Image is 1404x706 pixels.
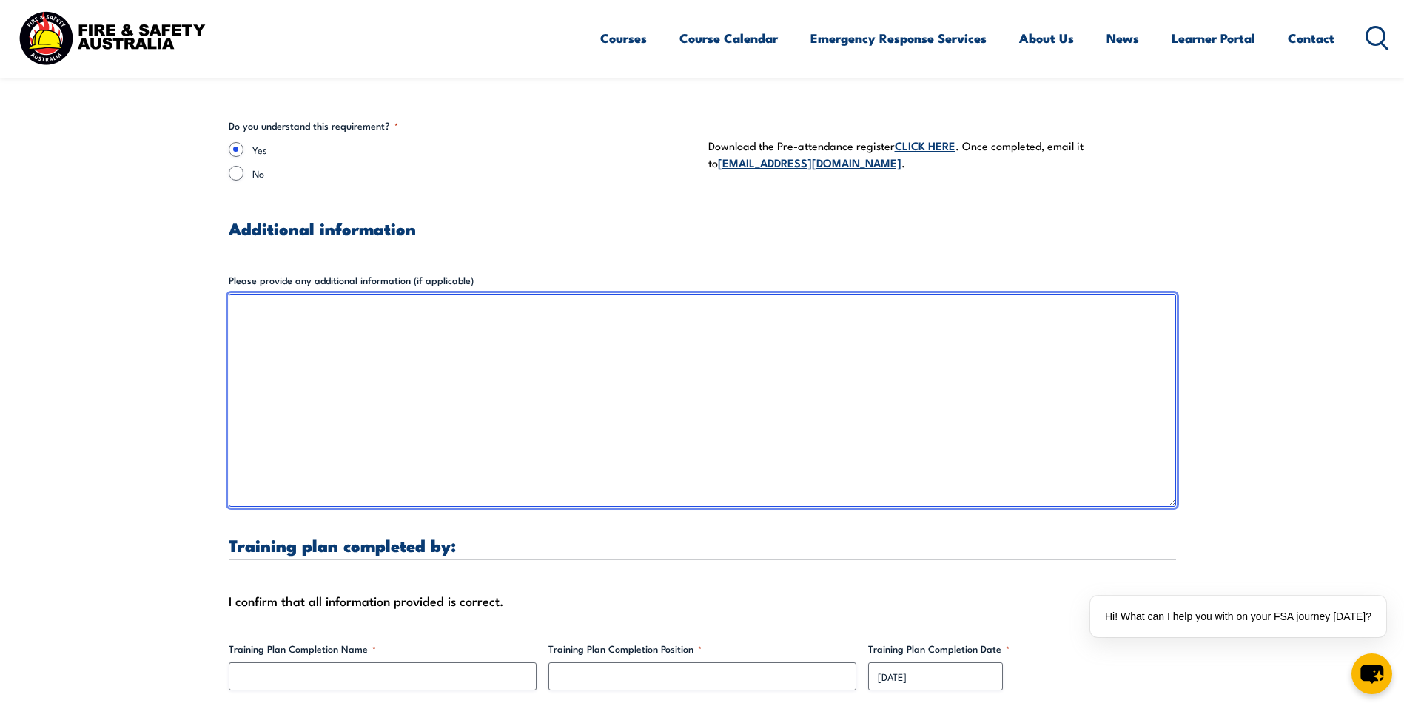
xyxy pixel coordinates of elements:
[1288,19,1334,58] a: Contact
[548,642,856,656] label: Training Plan Completion Position
[252,166,696,181] label: No
[229,590,1176,612] div: I confirm that all information provided is correct.
[868,642,1176,656] label: Training Plan Completion Date
[810,19,987,58] a: Emergency Response Services
[229,220,1176,237] h3: Additional information
[895,137,955,153] a: CLICK HERE
[868,662,1003,690] input: dd/mm/yyyy
[1090,596,1386,637] div: Hi! What can I help you with on your FSA journey [DATE]?
[600,19,647,58] a: Courses
[718,154,901,170] a: [EMAIL_ADDRESS][DOMAIN_NAME]
[708,137,1176,172] p: Download the Pre-attendance register . Once completed, email it to .
[229,273,1176,288] label: Please provide any additional information (if applicable)
[252,142,696,157] label: Yes
[1106,19,1139,58] a: News
[1019,19,1074,58] a: About Us
[229,118,398,133] legend: Do you understand this requirement?
[229,642,537,656] label: Training Plan Completion Name
[679,19,778,58] a: Course Calendar
[229,537,1176,554] h3: Training plan completed by:
[1172,19,1255,58] a: Learner Portal
[1351,653,1392,694] button: chat-button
